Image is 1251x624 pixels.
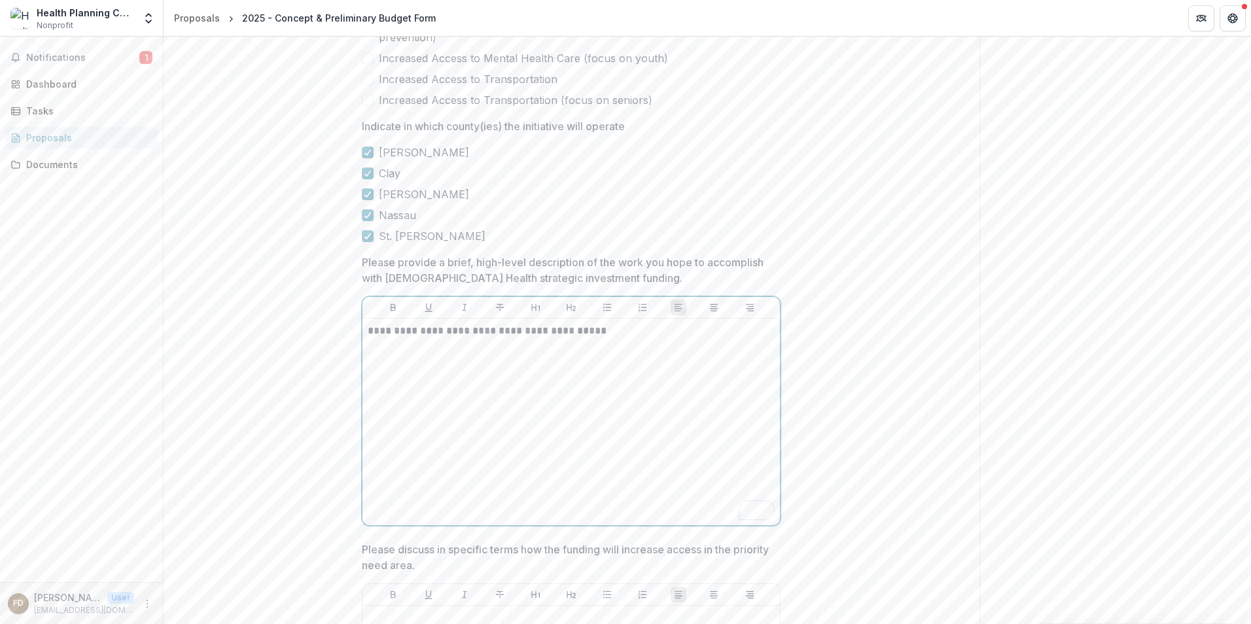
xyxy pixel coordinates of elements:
[671,587,686,602] button: Align Left
[379,92,652,108] span: Increased Access to Transportation (focus on seniors)
[5,127,158,148] a: Proposals
[10,8,31,29] img: Health Planning Council Of Northeast Florida Inc
[742,587,758,602] button: Align Right
[362,118,625,134] p: Indicate in which county(ies) the initiative will operate
[5,73,158,95] a: Dashboard
[5,47,158,68] button: Notifications1
[563,587,579,602] button: Heading 2
[26,77,147,91] div: Dashboard
[37,20,73,31] span: Nonprofit
[169,9,225,27] a: Proposals
[139,596,155,612] button: More
[379,165,400,181] span: Clay
[671,300,686,315] button: Align Left
[706,300,722,315] button: Align Center
[13,599,24,608] div: Flora Davis
[706,587,722,602] button: Align Center
[107,592,134,604] p: User
[139,51,152,64] span: 1
[379,228,485,244] span: St. [PERSON_NAME]
[492,587,508,602] button: Strike
[5,154,158,175] a: Documents
[37,6,134,20] div: Health Planning Council Of Northeast [US_STATE] Inc
[457,300,472,315] button: Italicize
[34,604,134,616] p: [EMAIL_ADDRESS][DOMAIN_NAME]
[26,52,139,63] span: Notifications
[379,207,416,223] span: Nassau
[26,104,147,118] div: Tasks
[379,145,469,160] span: [PERSON_NAME]
[5,100,158,122] a: Tasks
[635,587,650,602] button: Ordered List
[242,11,436,25] div: 2025 - Concept & Preliminary Budget Form
[26,131,147,145] div: Proposals
[635,300,650,315] button: Ordered List
[457,587,472,602] button: Italicize
[34,591,102,604] p: [PERSON_NAME]
[385,587,401,602] button: Bold
[174,11,220,25] div: Proposals
[26,158,147,171] div: Documents
[379,71,557,87] span: Increased Access to Transportation
[492,300,508,315] button: Strike
[385,300,401,315] button: Bold
[1220,5,1246,31] button: Get Help
[379,186,469,202] span: [PERSON_NAME]
[1188,5,1214,31] button: Partners
[362,542,773,573] p: Please discuss in specific terms how the funding will increase access in the priority need area.
[169,9,441,27] nav: breadcrumb
[599,587,615,602] button: Bullet List
[368,324,775,520] div: To enrich screen reader interactions, please activate Accessibility in Grammarly extension settings
[742,300,758,315] button: Align Right
[528,300,544,315] button: Heading 1
[362,254,773,286] p: Please provide a brief, high-level description of the work you hope to accomplish with [DEMOGRAPH...
[421,300,436,315] button: Underline
[379,50,668,66] span: Increased Access to Mental Health Care (focus on youth)
[528,587,544,602] button: Heading 1
[421,587,436,602] button: Underline
[139,5,158,31] button: Open entity switcher
[599,300,615,315] button: Bullet List
[563,300,579,315] button: Heading 2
